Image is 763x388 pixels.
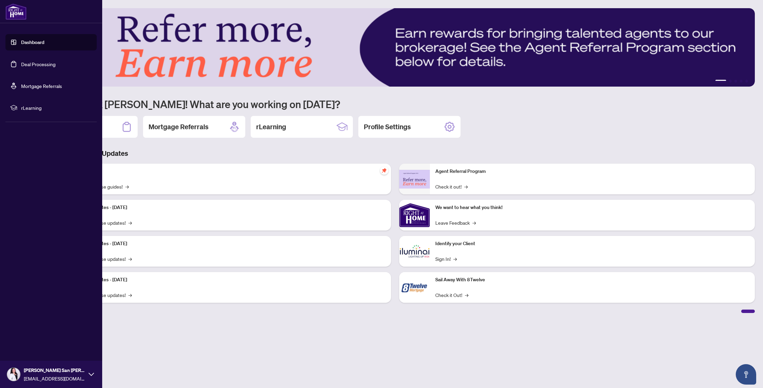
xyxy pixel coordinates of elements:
[729,80,732,83] button: 2
[7,368,20,381] img: Profile Icon
[72,276,386,284] p: Platform Updates - [DATE]
[5,3,27,20] img: logo
[35,8,755,87] img: Slide 0
[435,219,476,226] a: Leave Feedback→
[435,240,749,248] p: Identify your Client
[435,183,468,190] a: Check it out!→
[435,168,749,175] p: Agent Referral Program
[435,291,468,299] a: Check it Out!→
[465,291,468,299] span: →
[35,98,755,110] h1: Welcome back [PERSON_NAME]! What are you working on [DATE]?
[736,364,756,385] button: Open asap
[464,183,468,190] span: →
[35,149,755,158] h3: Brokerage & Industry Updates
[734,80,737,83] button: 3
[472,219,476,226] span: →
[149,122,208,132] h2: Mortgage Referrals
[72,240,386,248] p: Platform Updates - [DATE]
[745,80,748,83] button: 5
[453,255,457,263] span: →
[72,204,386,211] p: Platform Updates - [DATE]
[125,183,129,190] span: →
[21,39,44,45] a: Dashboard
[399,236,430,267] img: Identify your Client
[740,80,743,83] button: 4
[435,204,749,211] p: We want to hear what you think!
[24,367,85,374] span: [PERSON_NAME] San [PERSON_NAME]
[399,170,430,189] img: Agent Referral Program
[21,61,56,67] a: Deal Processing
[399,272,430,303] img: Sail Away With 8Twelve
[364,122,411,132] h2: Profile Settings
[435,276,749,284] p: Sail Away With 8Twelve
[399,200,430,230] img: We want to hear what you think!
[128,255,132,263] span: →
[715,80,726,83] button: 1
[256,122,286,132] h2: rLearning
[24,375,85,382] span: [EMAIL_ADDRESS][DOMAIN_NAME]
[435,255,457,263] a: Sign In!→
[21,83,62,89] a: Mortgage Referrals
[21,104,92,111] span: rLearning
[128,291,132,299] span: →
[72,168,386,175] p: Self-Help
[128,219,132,226] span: →
[380,166,388,175] span: pushpin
